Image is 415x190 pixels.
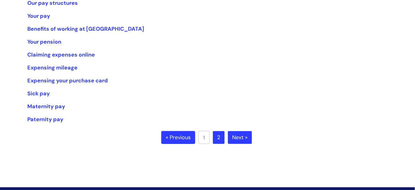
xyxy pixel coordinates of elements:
[27,64,77,71] a: Expensing mileage
[27,77,108,84] a: Expensing your purchase card
[27,116,63,123] a: Paternity pay
[161,131,195,144] a: « Previous
[198,131,210,144] a: 1
[213,131,225,144] a: 2
[27,25,144,32] a: Benefits of working at [GEOGRAPHIC_DATA]
[27,90,50,97] a: Sick pay
[27,38,61,45] a: Your pension
[27,12,50,20] a: Your pay
[228,131,252,144] a: Next »
[27,51,95,58] a: Claiming expenses online
[27,103,65,110] a: Maternity pay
